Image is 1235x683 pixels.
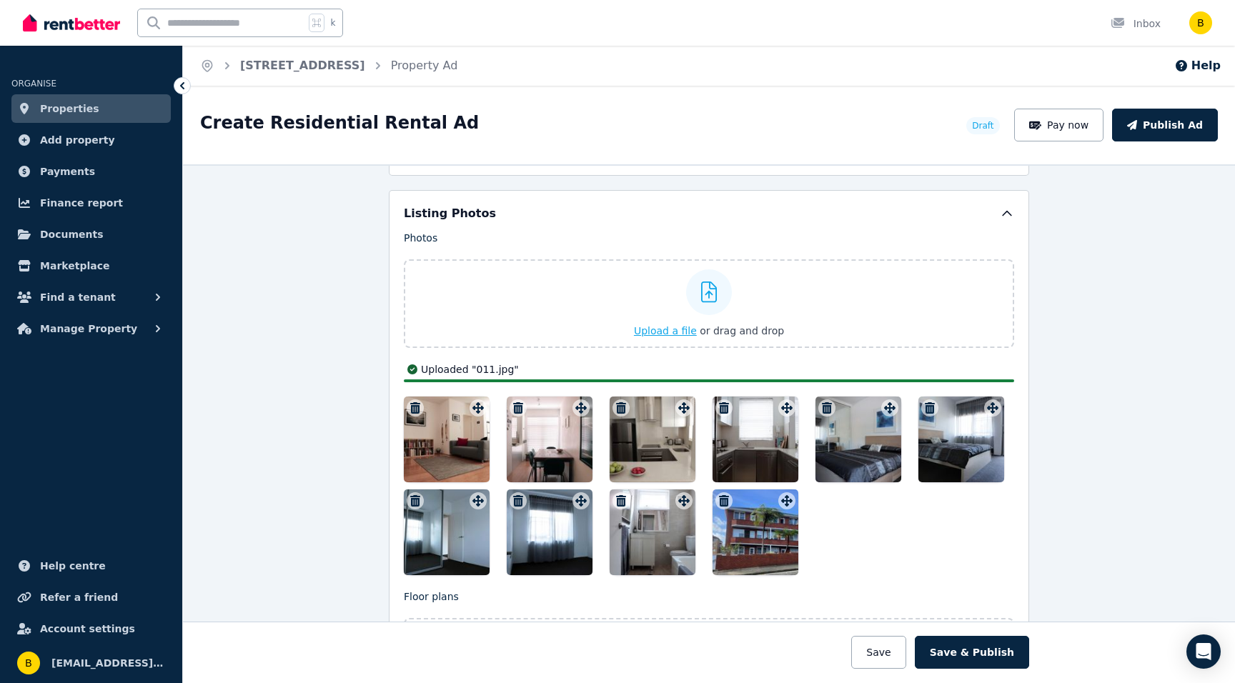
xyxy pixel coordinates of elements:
[11,583,171,612] a: Refer a friend
[1189,11,1212,34] img: brycen.horne@gmail.com
[23,12,120,34] img: RentBetter
[183,46,475,86] nav: Breadcrumb
[11,126,171,154] a: Add property
[40,131,115,149] span: Add property
[634,324,784,338] button: Upload a file or drag and drop
[11,157,171,186] a: Payments
[11,283,171,311] button: Find a tenant
[404,231,1014,245] p: Photos
[240,59,365,72] a: [STREET_ADDRESS]
[1112,109,1218,141] button: Publish Ad
[1111,16,1161,31] div: Inbox
[40,257,109,274] span: Marketplace
[200,111,479,134] h1: Create Residential Rental Ad
[11,189,171,217] a: Finance report
[11,314,171,343] button: Manage Property
[11,552,171,580] a: Help centre
[40,320,137,337] span: Manage Property
[40,557,106,574] span: Help centre
[1186,634,1221,669] div: Open Intercom Messenger
[915,636,1029,669] button: Save & Publish
[972,120,993,131] span: Draft
[40,163,95,180] span: Payments
[404,205,496,222] h5: Listing Photos
[404,589,1014,604] p: Floor plans
[40,226,104,243] span: Documents
[40,620,135,637] span: Account settings
[11,614,171,643] a: Account settings
[700,325,784,336] span: or drag and drop
[40,589,118,606] span: Refer a friend
[391,59,458,72] a: Property Ad
[40,194,123,211] span: Finance report
[11,94,171,123] a: Properties
[17,652,40,674] img: brycen.horne@gmail.com
[1174,57,1221,74] button: Help
[404,362,1014,377] div: Uploaded " 011.jpg "
[1014,109,1104,141] button: Pay now
[11,79,56,89] span: ORGANISE
[330,17,335,29] span: k
[11,251,171,280] a: Marketplace
[51,654,165,672] span: [EMAIL_ADDRESS][PERSON_NAME][DOMAIN_NAME]
[40,289,116,306] span: Find a tenant
[40,100,99,117] span: Properties
[11,220,171,249] a: Documents
[634,325,697,336] span: Upload a file
[851,636,906,669] button: Save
